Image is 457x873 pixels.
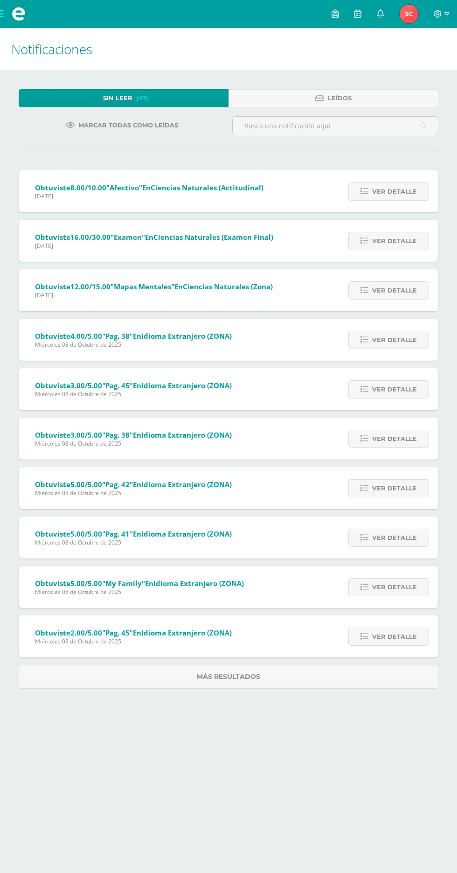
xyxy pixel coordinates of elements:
[372,529,417,546] span: Ver detalle
[372,232,417,250] span: Ver detalle
[35,282,273,291] span: Obtuviste en
[372,381,417,398] span: Ver detalle
[35,628,232,637] span: Obtuviste en
[141,381,232,390] span: Idioma Extranjero (ZONA)
[102,381,133,390] span: "Pag. 45"
[136,90,148,107] span: (47)
[35,538,232,546] span: Miércoles 08 de Octubre de 2025
[70,628,102,637] span: 2.00/5.00
[228,89,438,107] a: Leídos
[111,232,145,242] span: "Examen"
[70,381,102,390] span: 3.00/5.00
[70,529,102,538] span: 5.00/5.00
[183,282,273,291] span: Ciencias Naturales (Zona)
[70,331,102,341] span: 4.00/5.00
[35,291,273,299] span: [DATE]
[78,117,178,134] span: Marcar todas como leídas
[35,480,232,489] span: Obtuviste en
[151,183,263,192] span: Ciencias Naturales (Actitudinal)
[111,282,174,291] span: "Mapas mentales"
[35,183,263,192] span: Obtuviste en
[106,183,142,192] span: "Afectivo"
[328,90,352,107] span: Leídos
[372,480,417,497] span: Ver detalle
[400,5,418,23] img: f25239f7c825e180454038984e453cce.png
[153,579,244,588] span: Idioma Extranjero (ZONA)
[372,430,417,447] span: Ver detalle
[35,242,273,250] span: [DATE]
[70,183,106,192] span: 8.00/10.00
[70,232,111,242] span: 16.00/30.00
[372,282,417,299] span: Ver detalle
[372,628,417,645] span: Ver detalle
[35,579,244,588] span: Obtuviste en
[102,430,133,440] span: "Pag. 38"
[70,480,102,489] span: 5.00/5.00
[372,331,417,349] span: Ver detalle
[35,331,232,341] span: Obtuviste en
[35,529,232,538] span: Obtuviste en
[372,579,417,596] span: Ver detalle
[35,341,232,349] span: Miércoles 08 de Octubre de 2025
[35,637,232,645] span: Miércoles 08 de Octubre de 2025
[153,232,273,242] span: Ciencias Naturales (Examen final)
[70,430,102,440] span: 3.00/5.00
[141,529,232,538] span: Idioma Extranjero (ZONA)
[372,183,417,200] span: Ver detalle
[141,331,232,341] span: Idioma Extranjero (ZONA)
[141,480,232,489] span: Idioma Extranjero (ZONA)
[35,440,232,447] span: Miércoles 08 de Octubre de 2025
[102,480,133,489] span: "Pag. 42"
[70,282,111,291] span: 12.00/15.00
[35,489,232,497] span: Miércoles 08 de Octubre de 2025
[141,430,232,440] span: Idioma Extranjero (ZONA)
[102,579,145,588] span: "My family"
[35,390,232,398] span: Miércoles 08 de Octubre de 2025
[102,331,133,341] span: "Pag. 38"
[19,89,228,107] a: Sin leer(47)
[103,90,132,107] span: Sin leer
[70,579,102,588] span: 5.00/5.00
[19,665,438,689] a: Más resultados
[35,232,273,242] span: Obtuviste en
[35,430,232,440] span: Obtuviste en
[141,628,232,637] span: Idioma Extranjero (ZONA)
[233,117,438,135] input: Busca una notificación aquí
[102,529,133,538] span: "Pag. 41"
[54,116,190,134] a: Marcar todas como leídas
[102,628,133,637] span: "Pag. 45"
[35,381,232,390] span: Obtuviste en
[35,588,244,596] span: Miércoles 08 de Octubre de 2025
[35,192,263,200] span: [DATE]
[11,40,92,58] span: Notificaciones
